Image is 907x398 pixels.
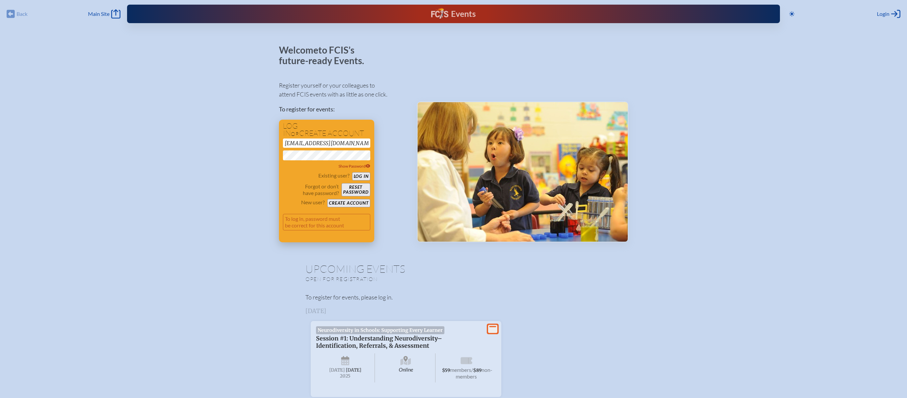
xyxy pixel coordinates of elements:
p: Welcome to FCIS’s future-ready Events. [279,45,372,66]
p: To register for events: [279,105,406,114]
span: $59 [442,368,450,373]
p: New user? [301,199,325,206]
a: Main Site [88,9,120,19]
p: To register for events, please log in. [305,293,602,302]
span: 2025 [321,374,370,378]
span: Session #1: Understanding Neurodiversity–Identification, Referrals, & Assessment [316,335,442,349]
span: [DATE] [329,367,345,373]
span: Show Password [339,164,370,169]
p: To log in, password must be correct for this account [283,214,370,230]
span: or [291,131,299,137]
span: non-members [456,367,492,379]
p: Register yourself or your colleagues to attend FCIS events with as little as one click. [279,81,406,99]
button: Log in [352,172,370,180]
p: Forgot or don’t have password? [283,183,339,196]
h1: Upcoming Events [305,263,602,274]
span: members [450,367,471,373]
p: Open for registration [305,276,480,282]
h1: Log in create account [283,122,370,137]
h3: [DATE] [305,308,602,314]
p: Existing user? [318,172,349,179]
div: FCIS Events — Future ready [301,8,606,20]
span: Main Site [88,11,110,17]
span: Login [877,11,889,17]
button: Create account [327,199,370,207]
span: Online [376,353,435,382]
span: / [471,367,473,373]
span: Neurodiversity in Schools: Supporting Every Learner [316,326,445,334]
img: Events [418,102,628,242]
input: Email [283,139,370,148]
span: $89 [473,368,481,373]
button: Resetpassword [341,183,370,196]
span: [DATE] [346,367,361,373]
